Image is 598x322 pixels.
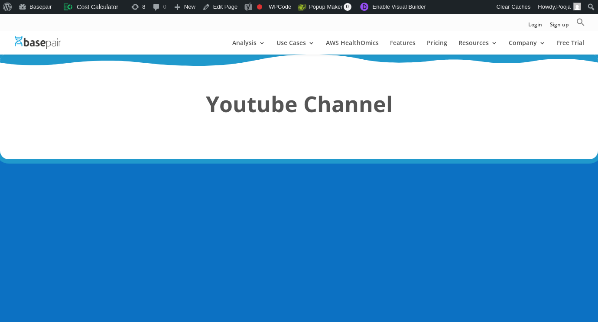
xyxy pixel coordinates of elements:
a: Company [509,40,546,55]
span: Pooja [556,3,571,10]
img: ccb-logo.svg [64,3,72,11]
a: Analysis [232,40,265,55]
a: Search Icon Link [576,18,585,31]
span: 0 [344,3,351,11]
a: Use Cases [276,40,315,55]
img: Basepair [15,36,61,49]
iframe: Drift Widget Chat Controller [555,279,588,312]
a: Login [528,22,542,31]
a: Sign up [550,22,569,31]
strong: Youtube Channel [206,89,393,119]
a: Features [390,40,416,55]
div: Needs improvement [257,4,262,10]
a: AWS HealthOmics [326,40,379,55]
svg: Search [576,18,585,26]
iframe: Getting Started with Basepair [230,194,368,272]
iframe: How to upload a sample with multiple files to Basepair [394,194,533,272]
a: Free Trial [557,40,584,55]
a: Pricing [427,40,447,55]
iframe: Basepair - NGS Analysis Simplified [65,194,204,272]
a: Resources [458,40,497,55]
